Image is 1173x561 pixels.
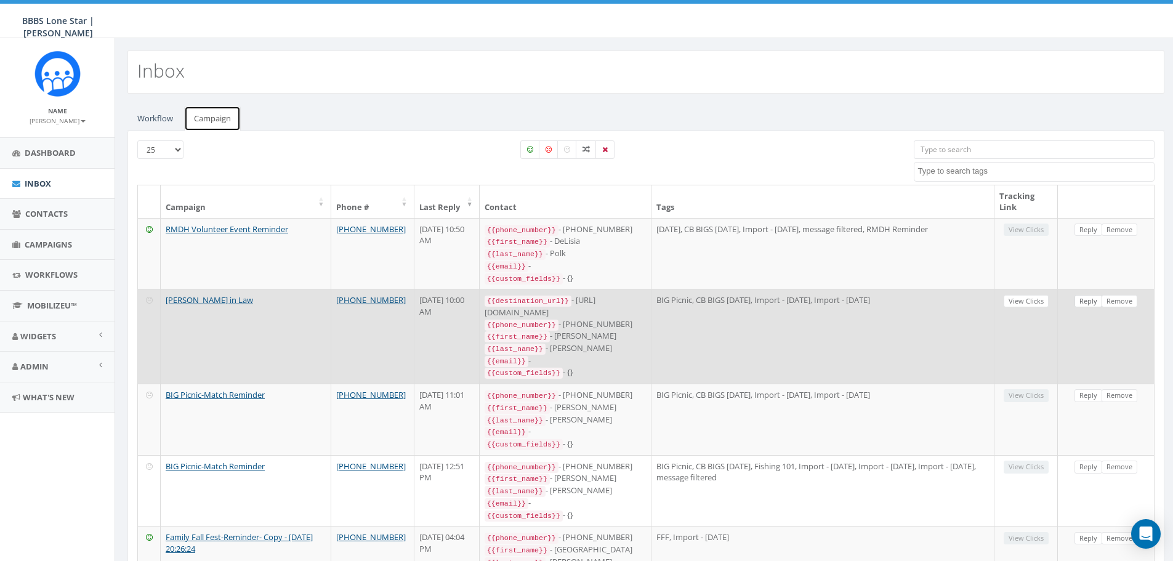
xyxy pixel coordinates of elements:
a: [PHONE_NUMBER] [336,294,406,305]
th: Contact [480,185,651,218]
img: Rally_Corp_Icon_1.png [34,50,81,97]
label: Neutral [557,140,577,159]
div: - [PERSON_NAME] [485,342,646,355]
span: Admin [20,361,49,372]
code: {{phone_number}} [485,462,558,473]
a: Remove [1102,389,1137,402]
a: Reply [1074,532,1102,545]
code: {{destination_url}} [485,296,571,307]
code: {{first_name}} [485,403,550,414]
small: [PERSON_NAME] [30,116,86,125]
div: - [485,355,646,367]
span: Workflows [25,269,78,280]
div: - [485,426,646,438]
code: {{custom_fields}} [485,273,563,285]
code: {{first_name}} [485,545,550,556]
label: Positive [520,140,540,159]
span: Contacts [25,208,68,219]
h2: Inbox [137,60,185,81]
code: {{custom_fields}} [485,439,563,450]
a: [PHONE_NUMBER] [336,224,406,235]
span: Widgets [20,331,56,342]
div: - [URL][DOMAIN_NAME] [485,294,646,318]
td: [DATE], CB BIGS [DATE], Import - [DATE], message filtered, RMDH Reminder [651,218,995,289]
a: Reply [1074,295,1102,308]
a: Remove [1102,295,1137,308]
a: Reply [1074,224,1102,236]
code: {{last_name}} [485,486,546,497]
div: - [GEOGRAPHIC_DATA] [485,544,646,556]
a: [PHONE_NUMBER] [336,461,406,472]
textarea: Search [917,166,1154,177]
div: - [PHONE_NUMBER] [485,531,646,544]
td: [DATE] 10:50 AM [414,218,480,289]
a: BIG Picnic-Match Reminder [166,461,265,472]
small: Name [48,107,67,115]
div: - [PERSON_NAME] [485,402,646,414]
div: - [PERSON_NAME] [485,485,646,497]
code: {{custom_fields}} [485,511,563,522]
a: Workflow [127,106,183,131]
div: - {} [485,509,646,522]
code: {{custom_fields}} [485,368,563,379]
a: BIG Picnic-Match Reminder [166,389,265,400]
a: Remove [1102,461,1137,474]
code: {{phone_number}} [485,320,558,331]
td: BIG Picnic, CB BIGS [DATE], Import - [DATE], Import - [DATE] [651,289,995,384]
code: {{email}} [485,427,528,438]
a: [PHONE_NUMBER] [336,389,406,400]
div: - [PHONE_NUMBER] [485,224,646,236]
td: [DATE] 10:00 AM [414,289,480,384]
td: BIG Picnic, CB BIGS [DATE], Fishing 101, Import - [DATE], Import - [DATE], Import - [DATE], messa... [651,455,995,527]
a: [PERSON_NAME] in Law [166,294,253,305]
code: {{email}} [485,356,528,367]
span: Dashboard [25,147,76,158]
a: [PHONE_NUMBER] [336,531,406,543]
code: {{email}} [485,498,528,509]
td: [DATE] 11:01 AM [414,384,480,455]
div: - [PHONE_NUMBER] [485,318,646,331]
th: Campaign: activate to sort column ascending [161,185,331,218]
div: - [485,260,646,272]
th: Tracking Link [994,185,1058,218]
span: Inbox [25,178,51,189]
a: Reply [1074,389,1102,402]
code: {{phone_number}} [485,225,558,236]
label: Removed [595,140,615,159]
a: Remove [1102,532,1137,545]
div: - [PHONE_NUMBER] [485,389,646,402]
code: {{email}} [485,261,528,272]
div: - Polk [485,248,646,260]
div: Open Intercom Messenger [1131,519,1161,549]
code: {{last_name}} [485,415,546,426]
a: Remove [1102,224,1137,236]
code: {{first_name}} [485,474,550,485]
th: Last Reply: activate to sort column ascending [414,185,480,218]
span: What's New [23,392,75,403]
th: Tags [651,185,995,218]
td: BIG Picnic, CB BIGS [DATE], Import - [DATE], Import - [DATE] [651,384,995,455]
td: [DATE] 12:51 PM [414,455,480,527]
code: {{first_name}} [485,236,550,248]
div: - DeLisia [485,235,646,248]
a: [PERSON_NAME] [30,115,86,126]
div: - [PERSON_NAME] [485,330,646,342]
label: Negative [539,140,558,159]
div: - {} [485,366,646,379]
a: RMDH Volunteer Event Reminder [166,224,288,235]
div: - {} [485,438,646,450]
a: View Clicks [1004,295,1049,308]
div: - [PERSON_NAME] [485,472,646,485]
a: Campaign [184,106,241,131]
input: Type to search [914,140,1155,159]
div: - [PHONE_NUMBER] [485,461,646,473]
span: BBBS Lone Star | [PERSON_NAME] [22,15,94,39]
div: - [485,497,646,509]
th: Phone #: activate to sort column ascending [331,185,414,218]
code: {{first_name}} [485,331,550,342]
div: - {} [485,272,646,285]
div: - [PERSON_NAME] [485,414,646,426]
code: {{last_name}} [485,344,546,355]
span: MobilizeU™ [27,300,77,311]
code: {{last_name}} [485,249,546,260]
